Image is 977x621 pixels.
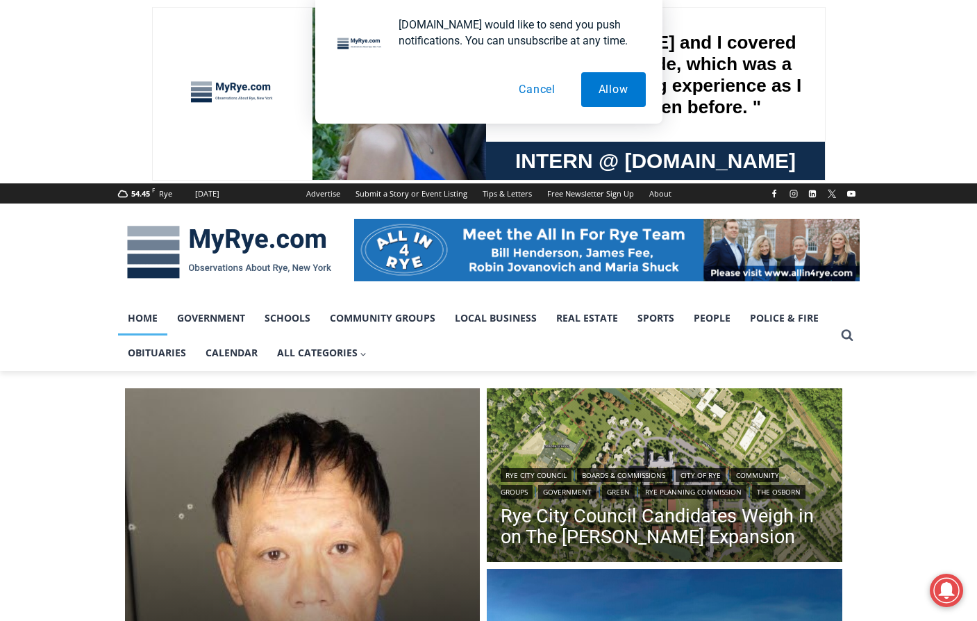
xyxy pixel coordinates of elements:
[602,485,635,499] a: Green
[752,485,805,499] a: The Osborn
[334,135,673,173] a: Intern @ [DOMAIN_NAME]
[159,188,172,200] div: Rye
[299,183,348,204] a: Advertise
[118,336,196,370] a: Obituaries
[785,185,802,202] a: Instagram
[684,301,740,336] a: People
[628,301,684,336] a: Sports
[445,301,546,336] a: Local Business
[640,485,746,499] a: Rye Planning Commission
[487,388,842,566] img: (PHOTO: Illustrative plan of The Osborn's proposed site plan from the July 10, 2025 planning comm...
[196,336,267,370] a: Calendar
[835,323,860,348] button: View Search Form
[167,301,255,336] a: Government
[152,186,155,194] span: F
[131,188,150,199] span: 54.45
[363,138,644,169] span: Intern @ [DOMAIN_NAME]
[540,183,642,204] a: Free Newsletter Sign Up
[320,301,445,336] a: Community Groups
[501,468,571,482] a: Rye City Council
[740,301,828,336] a: Police & Fire
[475,183,540,204] a: Tips & Letters
[546,301,628,336] a: Real Estate
[642,183,679,204] a: About
[581,72,646,107] button: Allow
[676,468,726,482] a: City of Rye
[354,219,860,281] img: All in for Rye
[255,301,320,336] a: Schools
[501,465,828,499] div: | | | | | | |
[577,468,670,482] a: Boards & Commissions
[351,1,656,135] div: "[PERSON_NAME] and I covered the [DATE] Parade, which was a really eye opening experience as I ha...
[501,506,828,547] a: Rye City Council Candidates Weigh in on The [PERSON_NAME] Expansion
[766,185,783,202] a: Facebook
[348,183,475,204] a: Submit a Story or Event Listing
[824,185,840,202] a: X
[332,17,387,72] img: notification icon
[501,72,573,107] button: Cancel
[538,485,596,499] a: Government
[387,17,646,49] div: [DOMAIN_NAME] would like to send you push notifications. You can unsubscribe at any time.
[118,301,167,336] a: Home
[804,185,821,202] a: Linkedin
[195,188,219,200] div: [DATE]
[267,336,377,370] button: Child menu of All Categories
[487,388,842,566] a: Read More Rye City Council Candidates Weigh in on The Osborn Expansion
[299,183,679,204] nav: Secondary Navigation
[843,185,860,202] a: YouTube
[118,301,835,371] nav: Primary Navigation
[118,216,340,288] img: MyRye.com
